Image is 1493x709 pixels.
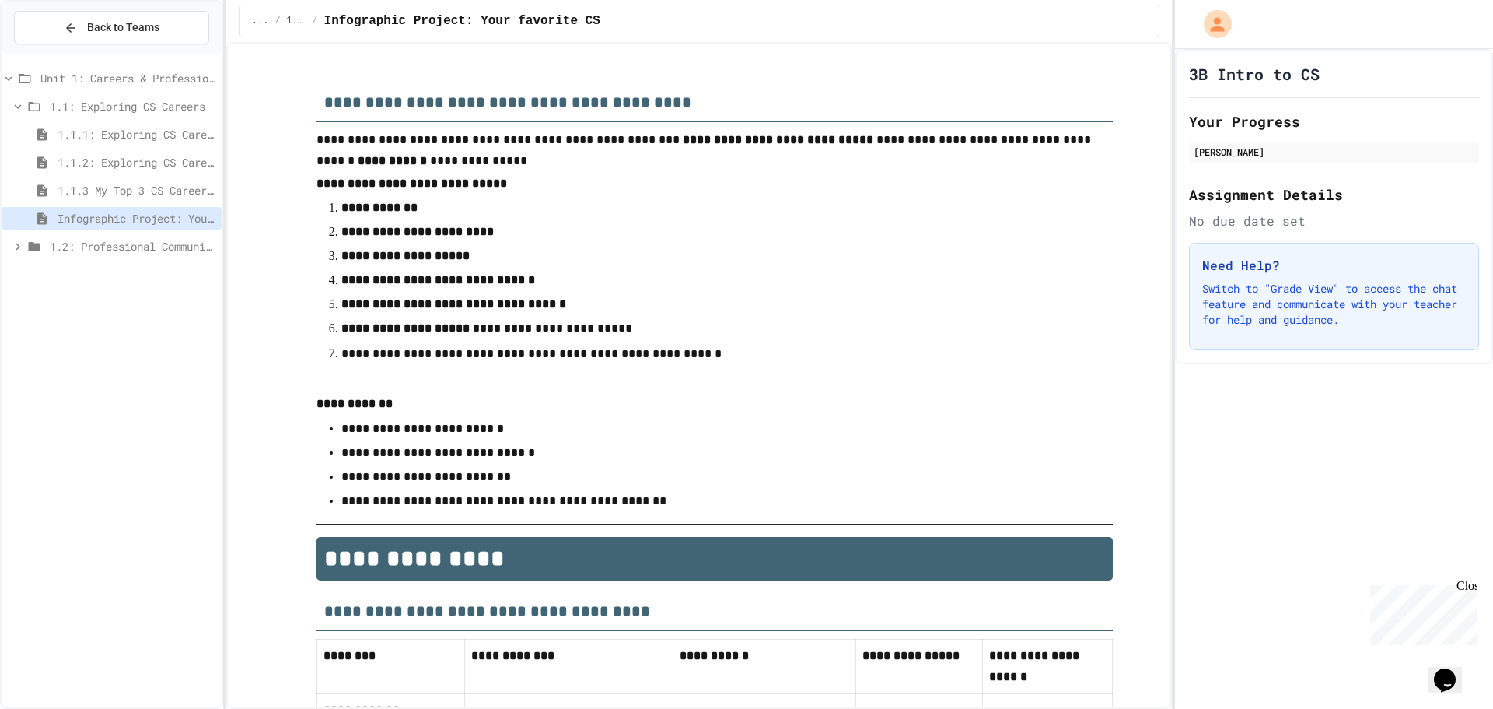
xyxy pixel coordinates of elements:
span: Infographic Project: Your favorite CS [58,210,215,226]
div: No due date set [1189,212,1479,230]
span: 1.1.2: Exploring CS Careers - Review [58,154,215,170]
span: 1.1: Exploring CS Careers [287,15,306,27]
span: 1.1.1: Exploring CS Careers [58,126,215,142]
button: Back to Teams [14,11,209,44]
div: [PERSON_NAME] [1194,145,1474,159]
iframe: chat widget [1428,647,1477,693]
h3: Need Help? [1202,256,1466,275]
span: / [312,15,317,27]
span: 1.2: Professional Communication [50,238,215,254]
div: My Account [1187,6,1236,42]
span: 1.1: Exploring CS Careers [50,98,215,114]
div: Chat with us now!Close [6,6,107,99]
span: ... [252,15,269,27]
h2: Assignment Details [1189,184,1479,205]
span: / [274,15,280,27]
h1: 3B Intro to CS [1189,63,1320,85]
span: Unit 1: Careers & Professionalism [40,70,215,86]
h2: Your Progress [1189,111,1479,132]
span: Infographic Project: Your favorite CS [324,12,600,30]
span: Back to Teams [87,19,159,36]
iframe: chat widget [1364,579,1477,645]
p: Switch to "Grade View" to access the chat feature and communicate with your teacher for help and ... [1202,281,1466,328]
span: 1.1.3 My Top 3 CS Careers! [58,182,215,198]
